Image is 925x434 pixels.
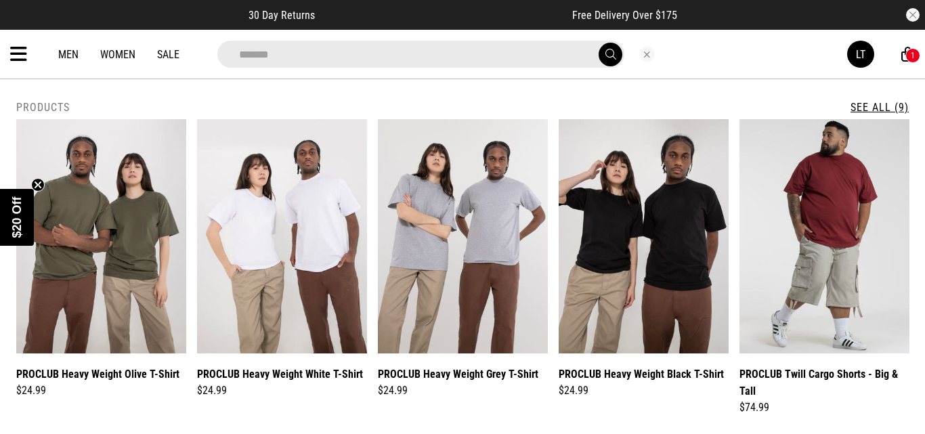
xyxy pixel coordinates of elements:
div: $24.99 [197,383,367,399]
button: Close teaser [31,178,45,192]
div: $74.99 [739,399,909,416]
a: PROCLUB Heavy Weight Grey T-Shirt [378,366,538,383]
a: PROCLUB Heavy Weight Black T-Shirt [559,366,724,383]
img: Proclub Heavy Weight Black T-shirt in Black [559,119,729,353]
span: 30 Day Returns [249,9,315,22]
h2: Products [16,101,70,114]
div: $24.99 [378,383,548,399]
img: Proclub Heavy Weight Grey T-shirt in Grey [378,119,548,353]
a: 1 [901,47,914,62]
div: 1 [911,51,915,60]
a: See All (9) [851,101,909,114]
a: PROCLUB Twill Cargo Shorts - Big & Tall [739,366,909,399]
a: Men [58,48,79,61]
button: Open LiveChat chat widget [11,5,51,46]
img: Proclub Twill Cargo Shorts - Big & Tall in Beige [739,119,909,353]
div: $24.99 [559,383,729,399]
a: Sale [157,48,179,61]
a: Women [100,48,135,61]
div: LT [856,48,865,61]
img: Proclub Heavy Weight White T-shirt in White [197,119,367,353]
a: PROCLUB Heavy Weight Olive T-Shirt [16,366,179,383]
button: Close search [640,47,655,62]
a: PROCLUB Heavy Weight White T-Shirt [197,366,363,383]
iframe: Customer reviews powered by Trustpilot [342,8,545,22]
span: Free Delivery Over $175 [572,9,677,22]
span: $20 Off [10,196,24,238]
img: Proclub Heavy Weight Olive T-shirt in Green [16,119,186,353]
div: $24.99 [16,383,186,399]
